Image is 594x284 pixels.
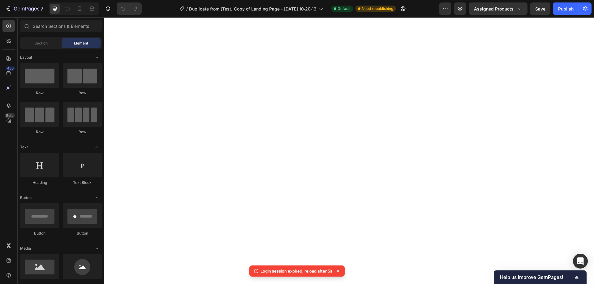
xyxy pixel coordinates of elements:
div: Row [20,90,59,96]
span: Text [20,144,28,150]
span: Assigned Products [474,6,514,12]
div: Button [20,231,59,236]
div: Beta [5,113,15,118]
span: Toggle open [92,53,102,62]
div: 450 [6,66,15,71]
button: Publish [553,2,579,15]
span: Save [535,6,545,11]
span: Help us improve GemPages! [500,274,573,280]
button: Show survey - Help us improve GemPages! [500,273,580,281]
span: Toggle open [92,244,102,253]
button: Save [530,2,550,15]
span: Toggle open [92,193,102,203]
div: Button [63,231,102,236]
div: Row [20,129,59,135]
span: Element [74,40,88,46]
span: Section [34,40,48,46]
span: Toggle open [92,142,102,152]
span: / [186,6,188,12]
span: Layout [20,55,32,60]
span: Media [20,246,31,251]
div: Row [63,129,102,135]
div: Undo/Redo [117,2,142,15]
p: Login session expired, reload after 5s [260,268,332,274]
div: Publish [558,6,574,12]
input: Search Sections & Elements [20,20,102,32]
span: Default [338,6,351,11]
span: Button [20,195,32,201]
button: 7 [2,2,46,15]
iframe: Design area [104,17,594,284]
p: 7 [41,5,43,12]
span: Need republishing [362,6,393,11]
div: Text Block [63,180,102,185]
div: Row [63,90,102,96]
span: Duplicate from [Test] Copy of Landing Page - [DATE] 10:20:13 [189,6,316,12]
div: Open Intercom Messenger [573,254,588,269]
div: Heading [20,180,59,185]
button: Assigned Products [469,2,527,15]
